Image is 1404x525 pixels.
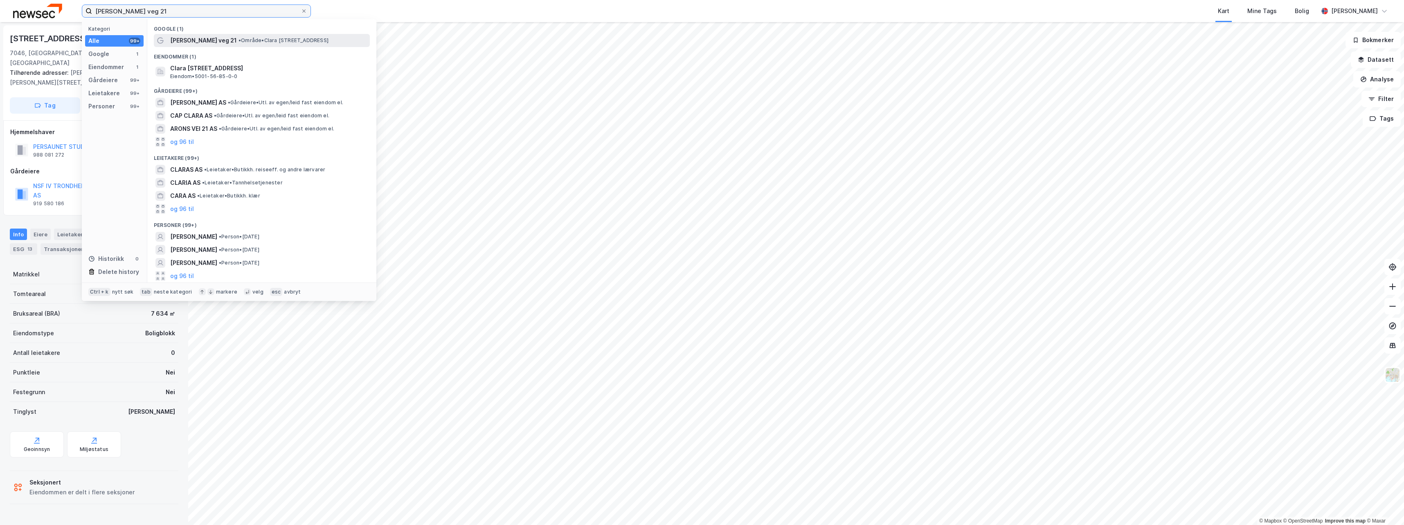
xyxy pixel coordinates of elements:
[1247,6,1277,16] div: Mine Tags
[24,446,50,453] div: Geoinnsyn
[216,289,237,295] div: markere
[10,32,90,45] div: [STREET_ADDRESS]
[13,269,40,279] div: Matrikkel
[10,68,172,87] div: [PERSON_NAME] Veg 23, [PERSON_NAME][STREET_ADDRESS][PERSON_NAME]
[13,289,46,299] div: Tomteareal
[170,73,237,80] span: Eiendom • 5001-56-85-0-0
[170,204,194,214] button: og 96 til
[219,233,221,240] span: •
[13,368,40,377] div: Punktleie
[219,126,334,132] span: Gårdeiere • Utl. av egen/leid fast eiendom el.
[170,111,212,121] span: CAP CLARA AS
[13,328,54,338] div: Eiendomstype
[128,407,175,417] div: [PERSON_NAME]
[1283,518,1323,524] a: OpenStreetMap
[88,26,144,32] div: Kategori
[154,289,192,295] div: neste kategori
[88,75,118,85] div: Gårdeiere
[170,271,194,281] button: og 96 til
[13,309,60,319] div: Bruksareal (BRA)
[147,47,376,62] div: Eiendommer (1)
[197,193,260,199] span: Leietaker • Butikkh. klær
[29,478,135,487] div: Seksjonert
[134,256,140,262] div: 0
[214,112,329,119] span: Gårdeiere • Utl. av egen/leid fast eiendom el.
[10,166,178,176] div: Gårdeiere
[151,309,175,319] div: 7 634 ㎡
[54,229,90,240] div: Leietakere
[10,97,80,114] button: Tag
[1363,486,1404,525] div: Kontrollprogram for chat
[219,126,221,132] span: •
[10,48,116,68] div: 7046, [GEOGRAPHIC_DATA], [GEOGRAPHIC_DATA]
[33,200,64,207] div: 919 580 186
[10,127,178,137] div: Hjemmelshaver
[10,69,70,76] span: Tilhørende adresser:
[252,289,263,295] div: velg
[219,260,221,266] span: •
[171,348,175,358] div: 0
[1363,486,1404,525] iframe: Chat Widget
[204,166,325,173] span: Leietaker • Butikkh. reiseeff. og andre lærvarer
[10,243,37,255] div: ESG
[219,247,221,253] span: •
[134,64,140,70] div: 1
[13,4,62,18] img: newsec-logo.f6e21ccffca1b3a03d2d.png
[1363,110,1401,127] button: Tags
[1361,91,1401,107] button: Filter
[145,328,175,338] div: Boligblokk
[170,245,217,255] span: [PERSON_NAME]
[1295,6,1309,16] div: Bolig
[147,81,376,96] div: Gårdeiere (99+)
[214,112,216,119] span: •
[197,193,200,199] span: •
[40,243,97,255] div: Transaksjoner
[170,178,200,188] span: CLARIA AS
[26,245,34,253] div: 13
[147,215,376,230] div: Personer (99+)
[170,124,217,134] span: ARONS VEI 21 AS
[88,101,115,111] div: Personer
[1345,32,1401,48] button: Bokmerker
[30,229,51,240] div: Eiere
[170,232,217,242] span: [PERSON_NAME]
[170,191,196,201] span: CARA AS
[88,62,124,72] div: Eiendommer
[170,258,217,268] span: [PERSON_NAME]
[80,446,108,453] div: Miljøstatus
[1325,518,1366,524] a: Improve this map
[1353,71,1401,87] button: Analyse
[129,38,140,44] div: 99+
[88,36,99,46] div: Alle
[88,49,109,59] div: Google
[92,5,301,17] input: Søk på adresse, matrikkel, gårdeiere, leietakere eller personer
[170,165,202,175] span: CLARAS AS
[170,36,237,45] span: [PERSON_NAME] veg 21
[239,37,328,44] span: Område • Clara [STREET_ADDRESS]
[88,254,124,264] div: Historikk
[170,137,194,147] button: og 96 til
[1351,52,1401,68] button: Datasett
[33,152,64,158] div: 988 081 272
[147,148,376,163] div: Leietakere (99+)
[147,19,376,34] div: Google (1)
[129,77,140,83] div: 99+
[10,229,27,240] div: Info
[219,260,259,266] span: Person • [DATE]
[239,37,241,43] span: •
[29,487,135,497] div: Eiendommen er delt i flere seksjoner
[270,288,283,296] div: esc
[13,407,36,417] div: Tinglyst
[88,88,120,98] div: Leietakere
[228,99,343,106] span: Gårdeiere • Utl. av egen/leid fast eiendom el.
[13,387,45,397] div: Festegrunn
[129,103,140,110] div: 99+
[112,289,134,295] div: nytt søk
[166,387,175,397] div: Nei
[204,166,207,173] span: •
[170,98,226,108] span: [PERSON_NAME] AS
[219,247,259,253] span: Person • [DATE]
[228,99,230,105] span: •
[1331,6,1378,16] div: [PERSON_NAME]
[202,179,283,186] span: Leietaker • Tannhelsetjenester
